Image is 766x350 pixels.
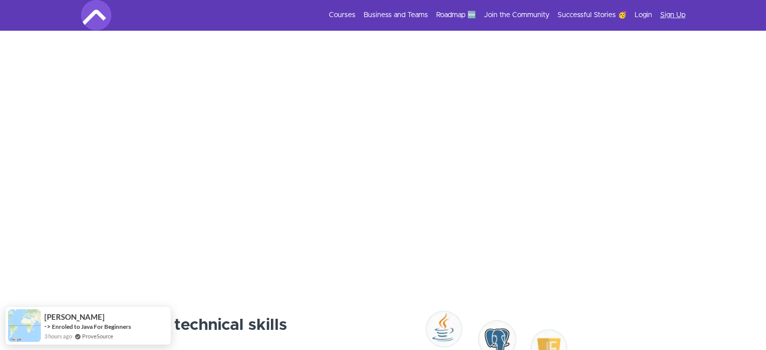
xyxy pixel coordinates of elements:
[44,322,51,330] span: ->
[660,10,685,20] a: Sign Up
[8,309,41,342] img: provesource social proof notification image
[484,10,549,20] a: Join the Community
[52,322,131,331] a: Enroled to Java For Beginners
[82,332,113,340] a: ProveSource
[635,10,652,20] a: Login
[329,10,356,20] a: Courses
[558,10,626,20] a: Successful Stories 🥳
[44,313,105,321] span: [PERSON_NAME]
[364,10,428,20] a: Business and Teams
[44,332,72,340] span: 3 hours ago
[436,10,476,20] a: Roadmap 🆕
